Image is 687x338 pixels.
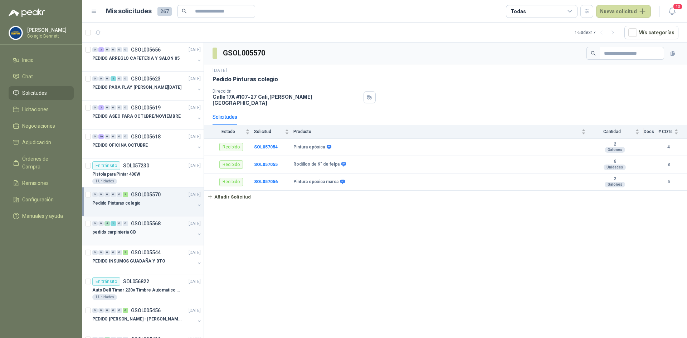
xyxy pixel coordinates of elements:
[98,76,104,81] div: 0
[82,158,204,187] a: En tránsitoSOL057230[DATE] Pistola para Pintar 400W1 Unidades
[605,182,625,187] div: Galones
[117,76,122,81] div: 0
[92,248,202,271] a: 0 0 0 0 0 3 GSOL005544[DATE] PEDIDO INSUMOS GUADAÑA Y BTO
[22,73,33,80] span: Chat
[22,196,54,204] span: Configuración
[92,171,140,178] p: Pistola para Pintar 400W
[111,308,116,313] div: 0
[254,179,278,184] a: SOL057056
[189,249,201,256] p: [DATE]
[590,129,634,134] span: Cantidad
[604,165,626,170] div: Unidades
[511,8,526,15] div: Todas
[104,134,110,139] div: 0
[117,105,122,110] div: 0
[293,162,340,167] b: Rodillos de 9" de felpa
[92,178,117,184] div: 1 Unidades
[189,220,201,227] p: [DATE]
[9,209,74,223] a: Manuales y ayuda
[9,152,74,173] a: Órdenes de Compra
[219,143,243,151] div: Recibido
[92,277,120,286] div: En tránsito
[111,250,116,255] div: 0
[104,47,110,52] div: 0
[131,250,161,255] p: GSOL005544
[98,308,104,313] div: 0
[254,144,278,150] b: SOL057054
[9,176,74,190] a: Remisiones
[111,76,116,81] div: 2
[254,162,278,167] a: SOL057055
[117,221,122,226] div: 0
[98,250,104,255] div: 0
[131,192,161,197] p: GSOL005570
[131,134,161,139] p: GSOL005618
[131,221,161,226] p: GSOL005568
[673,3,683,10] span: 10
[182,9,187,14] span: search
[98,192,104,197] div: 0
[254,129,283,134] span: Solicitud
[123,308,128,313] div: 6
[123,76,128,81] div: 0
[92,258,165,265] p: PEDIDO INSUMOS GUADAÑA Y BTO
[9,26,23,40] img: Company Logo
[92,47,98,52] div: 0
[92,55,180,62] p: PEDIDO ARREGLO CAFETERIA Y SALÓN 05
[92,287,181,294] p: Auto Bell Timer 220v Timbre Automatico Para Colegios, Indust
[131,47,161,52] p: GSOL005656
[590,142,639,147] b: 2
[98,221,104,226] div: 0
[223,48,266,59] h3: GSOL005570
[213,67,227,74] p: [DATE]
[204,191,687,203] a: Añadir Solicitud
[92,306,202,329] a: 0 0 0 0 0 6 GSOL005456[DATE] PEDIDO [PERSON_NAME] - [PERSON_NAME]
[92,200,141,207] p: Pedido Pinturas colegio
[123,192,128,197] div: 3
[666,5,678,18] button: 10
[27,34,72,38] p: Colegio Bennett
[92,84,181,91] p: PEDIDO PARA PLAY [PERSON_NAME][DATE]
[98,47,104,52] div: 2
[92,308,98,313] div: 0
[254,125,293,138] th: Solicitud
[117,308,122,313] div: 0
[92,316,181,323] p: PEDIDO [PERSON_NAME] - [PERSON_NAME]
[104,221,110,226] div: 4
[98,105,104,110] div: 2
[189,191,201,198] p: [DATE]
[658,125,687,138] th: # COTs
[9,53,74,67] a: Inicio
[123,279,149,284] p: SOL056822
[9,70,74,83] a: Chat
[123,163,149,168] p: SOL057230
[22,138,51,146] span: Adjudicación
[92,113,181,120] p: PEDIDO ASEO PARA OCTUBRE/NOVIEMBRE
[117,134,122,139] div: 0
[92,190,202,213] a: 0 0 0 0 0 3 GSOL005570[DATE] Pedido Pinturas colegio
[189,307,201,314] p: [DATE]
[104,308,110,313] div: 0
[22,155,67,171] span: Órdenes de Compra
[22,122,55,130] span: Negociaciones
[658,178,678,185] b: 5
[104,192,110,197] div: 0
[104,76,110,81] div: 0
[590,125,644,138] th: Cantidad
[131,76,161,81] p: GSOL005623
[213,89,361,94] p: Dirección
[219,178,243,186] div: Recibido
[82,274,204,303] a: En tránsitoSOL056822[DATE] Auto Bell Timer 220v Timbre Automatico Para Colegios, Indust1 Unidades
[658,161,678,168] b: 8
[123,105,128,110] div: 0
[98,134,104,139] div: 16
[293,125,590,138] th: Producto
[123,250,128,255] div: 3
[658,129,673,134] span: # COTs
[9,136,74,149] a: Adjudicación
[204,125,254,138] th: Estado
[92,45,202,68] a: 0 2 0 0 0 0 GSOL005656[DATE] PEDIDO ARREGLO CAFETERIA Y SALÓN 05
[104,105,110,110] div: 0
[104,250,110,255] div: 0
